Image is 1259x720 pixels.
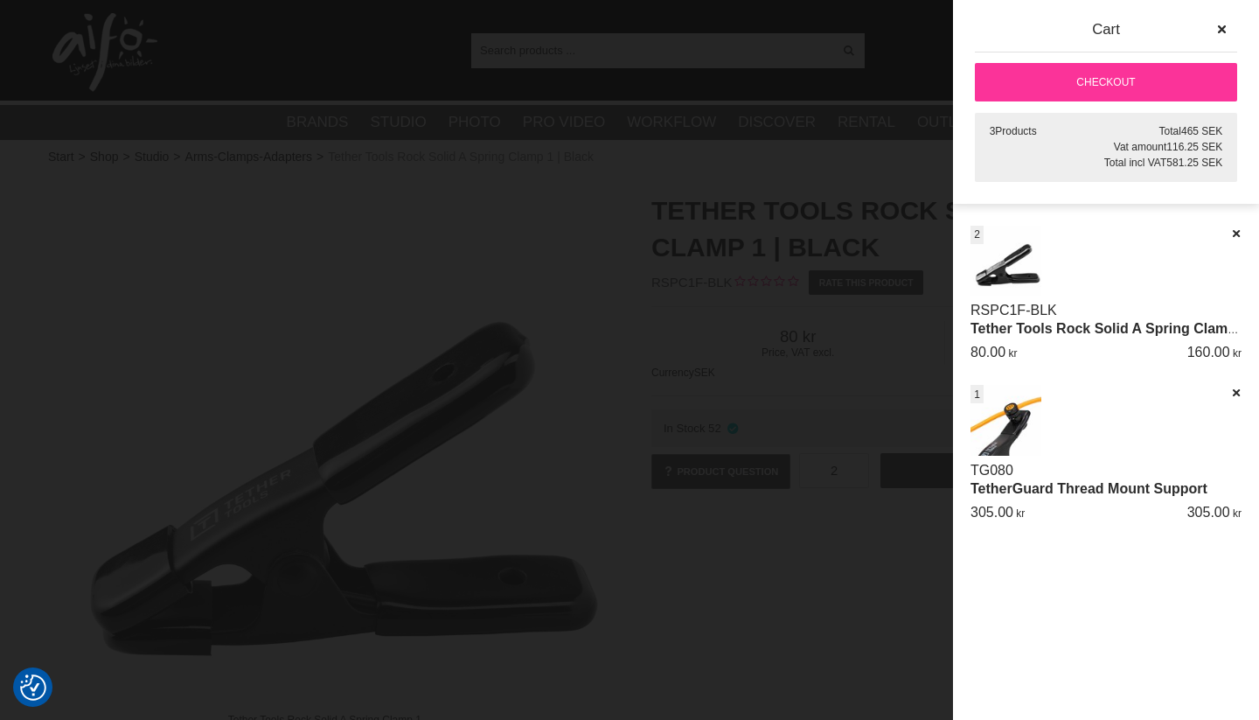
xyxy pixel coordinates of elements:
[1187,505,1230,520] span: 305.00
[1166,141,1222,153] span: 116.25 SEK
[975,63,1237,101] a: Checkout
[970,481,1207,496] a: TetherGuard Thread Mount Support
[1114,141,1166,153] span: Vat amount
[20,672,46,703] button: Consent Preferences
[970,385,1041,456] img: TetherGuard Thread Mount Support
[20,675,46,701] img: Revisit consent button
[970,505,1013,520] span: 305.00
[970,345,1005,360] span: 80.00
[995,125,1036,137] span: Products
[1092,21,1120,38] span: Cart
[974,227,980,242] span: 2
[1104,157,1167,169] span: Total incl VAT
[970,303,1057,318] a: RSPC1F-BLK
[974,387,980,402] span: 1
[990,125,996,137] span: 3
[1159,125,1181,137] span: Total
[1166,157,1222,169] span: 581.25 SEK
[970,226,1041,297] img: Tether Tools Rock Solid A Spring Clamp 1 | Black
[1187,345,1230,360] span: 160.00
[1181,125,1222,137] span: 465 SEK
[970,463,1013,478] a: TG080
